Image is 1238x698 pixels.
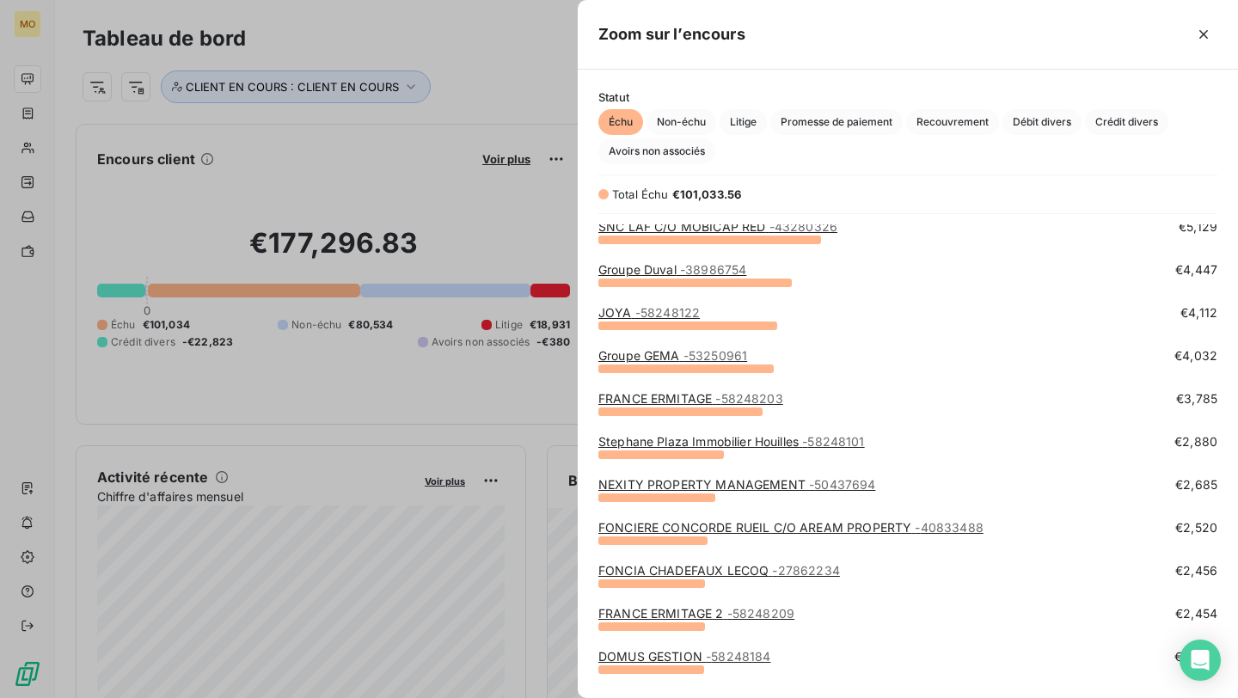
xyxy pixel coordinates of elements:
span: - 50437694 [809,477,875,492]
span: €2,880 [1174,433,1217,450]
span: Statut [598,90,1217,104]
h5: Zoom sur l’encours [598,22,745,46]
a: Groupe Duval [598,262,746,277]
span: - 58248203 [715,391,782,406]
span: - 27862234 [772,563,839,578]
span: €4,447 [1175,261,1217,279]
div: grid [578,224,1238,677]
span: - 58248209 [727,606,794,621]
div: Open Intercom Messenger [1180,640,1221,681]
span: €3,785 [1176,390,1217,407]
button: Recouvrement [906,109,999,135]
span: €2,456 [1175,562,1217,579]
a: SNC LAF C/O MOBICAP RED [598,219,837,234]
span: €2,426 [1174,648,1217,665]
button: Débit divers [1002,109,1082,135]
a: JOYA [598,305,700,320]
a: FRANCE ERMITAGE [598,391,783,406]
span: - 43280326 [769,219,837,234]
span: - 38986754 [680,262,746,277]
span: - 58248122 [635,305,700,320]
a: FONCIA CHADEFAUX LECOQ [598,563,840,578]
a: NEXITY PROPERTY MANAGEMENT [598,477,875,492]
span: €4,112 [1180,304,1217,321]
a: DOMUS GESTION [598,649,770,664]
span: - 58248184 [706,649,770,664]
span: €2,685 [1175,476,1217,493]
span: €4,032 [1174,347,1217,364]
span: €5,129 [1179,218,1217,236]
button: Promesse de paiement [770,109,903,135]
a: FONCIERE CONCORDE RUEIL C/O AREAM PROPERTY [598,520,984,535]
button: Avoirs non associés [598,138,715,164]
span: - 58248101 [802,434,864,449]
button: Non-échu [647,109,716,135]
span: €2,520 [1175,519,1217,536]
span: - 53250961 [683,348,747,363]
a: FRANCE ERMITAGE 2 [598,606,794,621]
span: - 40833488 [915,520,983,535]
button: Litige [720,109,767,135]
a: Groupe GEMA [598,348,747,363]
button: Échu [598,109,643,135]
span: €2,454 [1175,605,1217,622]
span: Total Échu [612,187,669,201]
span: €101,033.56 [672,187,742,201]
a: Stephane Plaza Immobilier Houilles [598,434,865,449]
button: Crédit divers [1085,109,1168,135]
